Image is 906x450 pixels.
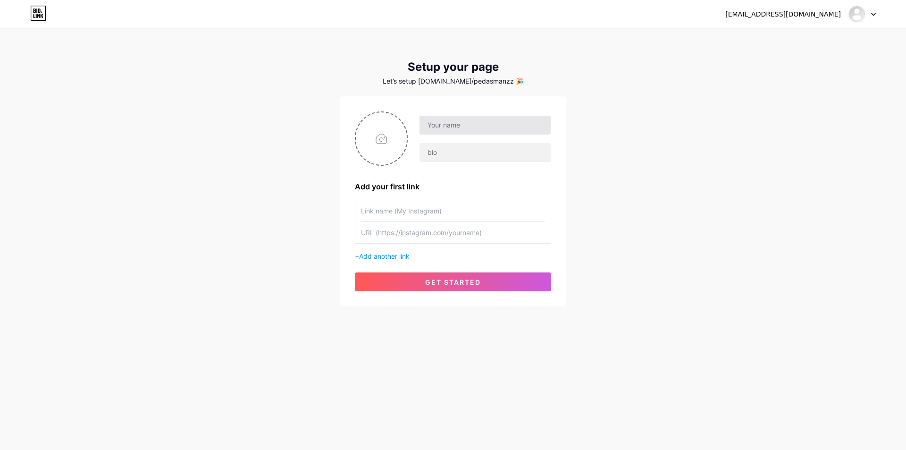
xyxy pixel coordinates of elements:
[340,77,566,85] div: Let’s setup [DOMAIN_NAME]/pedasmanzz 🎉
[419,116,551,135] input: Your name
[725,9,841,19] div: [EMAIL_ADDRESS][DOMAIN_NAME]
[361,222,545,243] input: URL (https://instagram.com/yourname)
[848,5,866,23] img: Pedas Manis
[355,272,551,291] button: get started
[361,200,545,221] input: Link name (My Instagram)
[340,60,566,74] div: Setup your page
[419,143,551,162] input: bio
[425,278,481,286] span: get started
[359,252,410,260] span: Add another link
[355,181,551,192] div: Add your first link
[355,251,551,261] div: +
